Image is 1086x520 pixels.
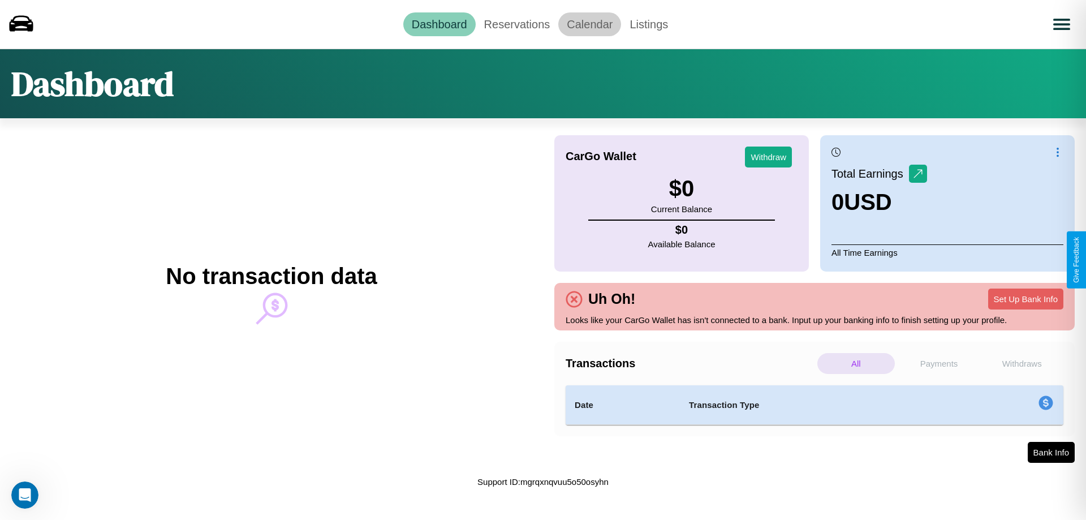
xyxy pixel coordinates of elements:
p: Available Balance [648,237,716,252]
h4: Transactions [566,357,815,370]
div: Give Feedback [1072,237,1080,283]
p: Payments [900,353,978,374]
h3: $ 0 [651,176,712,201]
a: Calendar [558,12,621,36]
p: All Time Earnings [831,244,1063,260]
p: Total Earnings [831,164,909,184]
a: Reservations [476,12,559,36]
h4: CarGo Wallet [566,150,636,163]
p: Current Balance [651,201,712,217]
p: All [817,353,895,374]
h4: Date [575,398,671,412]
h4: $ 0 [648,224,716,237]
iframe: Intercom live chat [11,482,38,509]
h2: No transaction data [166,264,377,289]
button: Open menu [1046,8,1078,40]
a: Dashboard [403,12,476,36]
button: Bank Info [1028,442,1075,463]
h1: Dashboard [11,61,174,107]
table: simple table [566,385,1063,425]
h4: Transaction Type [689,398,946,412]
a: Listings [621,12,676,36]
h4: Uh Oh! [583,291,641,307]
p: Looks like your CarGo Wallet has isn't connected to a bank. Input up your banking info to finish ... [566,312,1063,328]
h3: 0 USD [831,190,927,215]
p: Withdraws [983,353,1061,374]
button: Withdraw [745,147,792,167]
button: Set Up Bank Info [988,289,1063,310]
p: Support ID: mgrqxnqvuu5o50osyhn [477,474,609,489]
